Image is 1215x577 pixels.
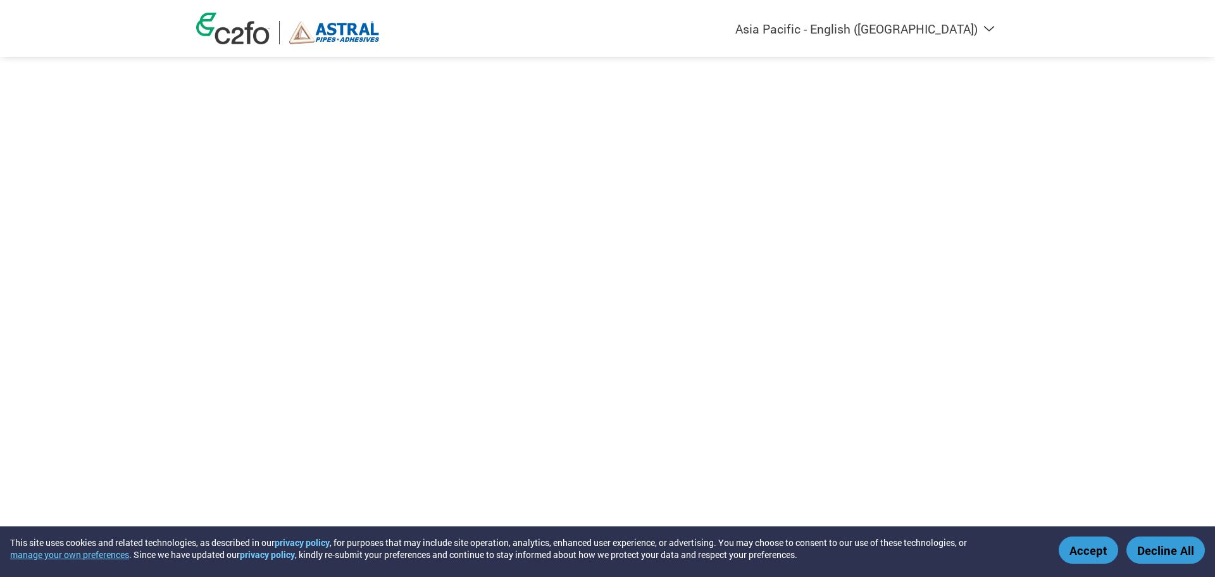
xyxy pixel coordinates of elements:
img: c2fo logo [196,13,270,44]
button: Decline All [1126,537,1205,564]
div: This site uses cookies and related technologies, as described in our , for purposes that may incl... [10,537,1040,561]
a: privacy policy [240,549,295,561]
img: Astral [289,21,380,44]
button: manage your own preferences [10,549,129,561]
button: Accept [1059,537,1118,564]
a: privacy policy [275,537,330,549]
